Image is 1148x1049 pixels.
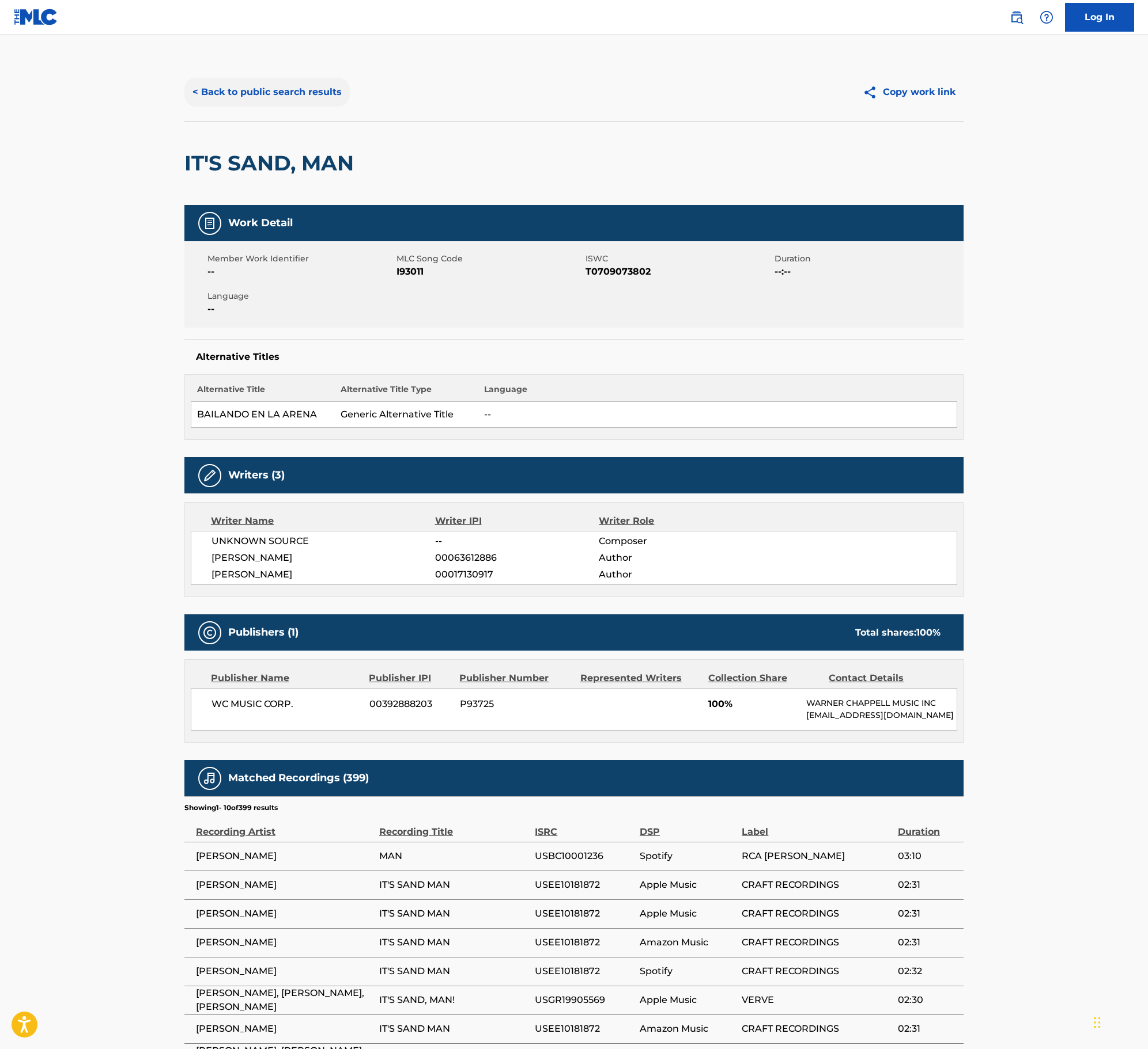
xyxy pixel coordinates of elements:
span: Author [599,551,748,565]
button: < Back to public search results [184,78,350,107]
span: USEE10181872 [535,936,634,949]
span: 02:30 [898,993,958,1007]
iframe: Chat Widget [1090,994,1148,1049]
span: Spotify [640,964,736,978]
span: CRAFT RECORDINGS [742,964,892,978]
div: Contact Details [829,671,941,685]
td: Generic Alternative Title [335,402,478,428]
span: 02:31 [898,936,958,949]
span: 02:31 [898,1022,958,1036]
td: -- [478,402,957,428]
span: Author [599,568,748,581]
td: BAILANDO EN LA ARENA [191,402,335,428]
span: 02:32 [898,964,958,978]
span: -- [435,534,599,548]
span: 100% [708,697,798,711]
span: IT'S SAND MAN [379,878,529,892]
div: Publisher Name [211,671,360,685]
h5: Matched Recordings (399) [228,771,369,785]
button: Copy work link [855,78,964,107]
span: [PERSON_NAME] [196,964,373,978]
span: T0709073802 [586,265,772,279]
p: WARNER CHAPPELL MUSIC INC [806,697,957,709]
span: IT'S SAND MAN [379,1022,529,1036]
div: Publisher IPI [369,671,451,685]
span: 100 % [916,627,941,638]
span: --:-- [775,265,961,279]
span: 00063612886 [435,551,599,565]
span: Duration [775,253,961,265]
span: WC MUSIC CORP. [212,697,361,711]
span: RCA [PERSON_NAME] [742,849,892,863]
span: 03:10 [898,849,958,863]
div: Represented Writers [580,671,700,685]
span: Amazon Music [640,1022,736,1036]
span: Amazon Music [640,936,736,949]
h5: Publishers (1) [228,626,299,639]
p: Showing 1 - 10 of 399 results [184,803,278,813]
span: CRAFT RECORDINGS [742,1022,892,1036]
div: Total shares: [855,626,941,640]
div: Label [742,813,892,839]
span: [PERSON_NAME] [196,1022,373,1036]
span: UNKNOWN SOURCE [212,534,435,548]
img: Writers [203,469,217,482]
span: Apple Music [640,907,736,921]
span: I93011 [396,265,583,279]
h5: Work Detail [228,216,293,230]
th: Alternative Title [191,383,335,402]
img: Publishers [203,626,217,640]
span: P93725 [460,697,572,711]
div: Writer Name [211,514,435,528]
div: ISRC [535,813,634,839]
div: Publisher Number [459,671,571,685]
div: Duration [898,813,958,839]
img: MLC Logo [14,9,58,25]
span: MLC Song Code [396,253,583,265]
span: CRAFT RECORDINGS [742,878,892,892]
span: Spotify [640,849,736,863]
div: Recording Title [379,813,529,839]
span: CRAFT RECORDINGS [742,907,892,921]
img: Copy work link [863,85,883,100]
th: Alternative Title Type [335,383,478,402]
div: Help [1035,6,1058,29]
span: ISWC [586,253,772,265]
span: 02:31 [898,907,958,921]
span: CRAFT RECORDINGS [742,936,892,949]
span: IT'S SAND MAN [379,964,529,978]
span: USBC10001236 [535,849,634,863]
span: 00017130917 [435,568,599,581]
h5: Alternative Titles [196,351,952,363]
span: USEE10181872 [535,1022,634,1036]
span: Member Work Identifier [207,253,394,265]
span: Language [207,290,394,302]
span: IT'S SAND MAN [379,936,529,949]
span: [PERSON_NAME] [196,849,373,863]
a: Log In [1065,3,1134,32]
div: Recording Artist [196,813,373,839]
h2: IT'S SAND, MAN [184,150,360,176]
div: Collection Share [708,671,820,685]
img: Matched Recordings [203,771,217,785]
div: Drag [1094,1005,1101,1040]
div: DSP [640,813,736,839]
img: help [1040,10,1053,24]
img: search [1010,10,1024,24]
th: Language [478,383,957,402]
span: USEE10181872 [535,907,634,921]
span: 00392888203 [369,697,451,711]
span: Apple Music [640,878,736,892]
span: [PERSON_NAME] [196,878,373,892]
span: [PERSON_NAME] [212,551,435,565]
span: 02:31 [898,878,958,892]
div: Writer IPI [435,514,599,528]
h5: Writers (3) [228,469,285,482]
span: [PERSON_NAME] [212,568,435,581]
span: MAN [379,849,529,863]
span: USGR19905569 [535,993,634,1007]
span: IT'S SAND, MAN! [379,993,529,1007]
span: [PERSON_NAME] [196,907,373,921]
span: VERVE [742,993,892,1007]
